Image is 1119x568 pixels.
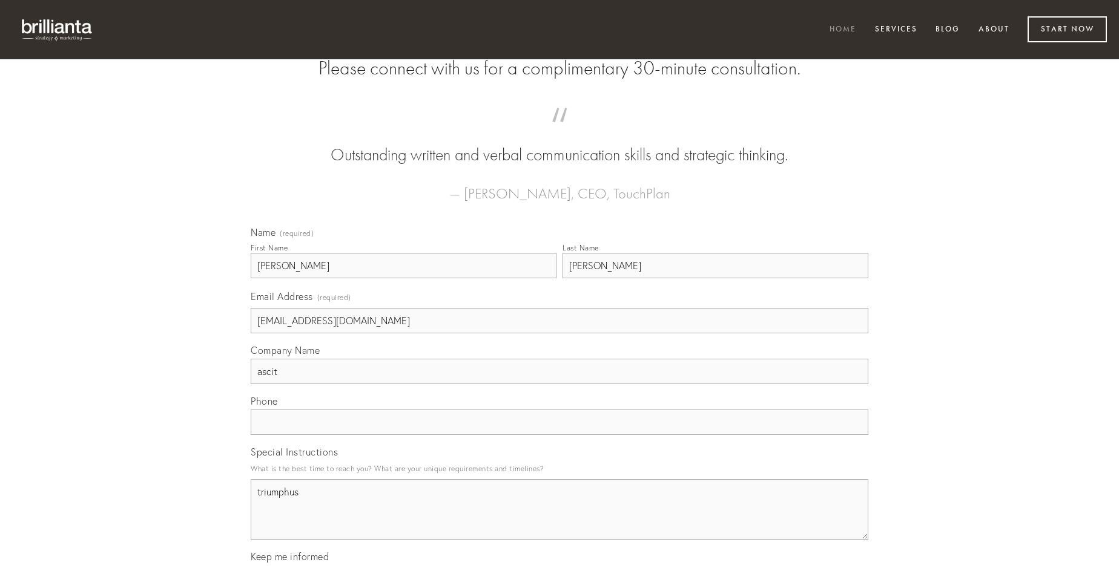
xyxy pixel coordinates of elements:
[251,446,338,458] span: Special Instructions
[971,20,1017,40] a: About
[280,230,314,237] span: (required)
[251,290,313,302] span: Email Address
[270,120,849,167] blockquote: Outstanding written and verbal communication skills and strategic thinking.
[251,395,278,407] span: Phone
[251,344,320,356] span: Company Name
[251,57,868,80] h2: Please connect with us for a complimentary 30-minute consultation.
[251,226,276,238] span: Name
[928,20,968,40] a: Blog
[563,243,599,252] div: Last Name
[12,12,103,47] img: brillianta - research, strategy, marketing
[270,120,849,143] span: “
[251,479,868,540] textarea: triumphus
[1028,16,1107,42] a: Start Now
[822,20,864,40] a: Home
[317,289,351,305] span: (required)
[867,20,925,40] a: Services
[251,460,868,477] p: What is the best time to reach you? What are your unique requirements and timelines?
[251,243,288,252] div: First Name
[251,550,329,563] span: Keep me informed
[270,167,849,206] figcaption: — [PERSON_NAME], CEO, TouchPlan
